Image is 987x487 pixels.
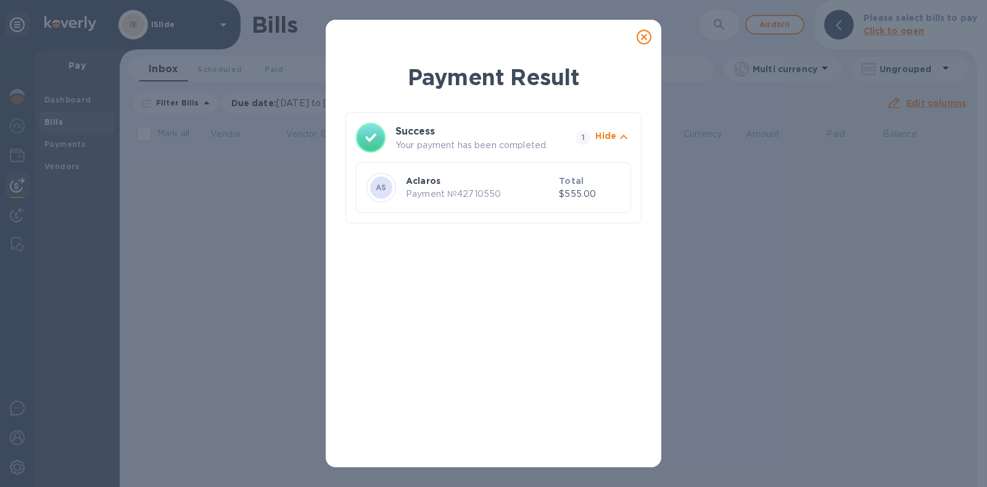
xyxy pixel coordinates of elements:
h1: Payment Result [345,62,642,93]
p: $555.00 [559,188,621,201]
p: Your payment has been completed. [395,139,571,152]
p: Hide [595,130,616,142]
p: Aclaros [406,175,554,187]
b: AS [376,183,387,192]
b: Total [559,176,584,186]
h3: Success [395,124,553,139]
button: Hide [595,130,631,146]
p: Payment № 42710550 [406,188,554,201]
span: 1 [576,130,590,145]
